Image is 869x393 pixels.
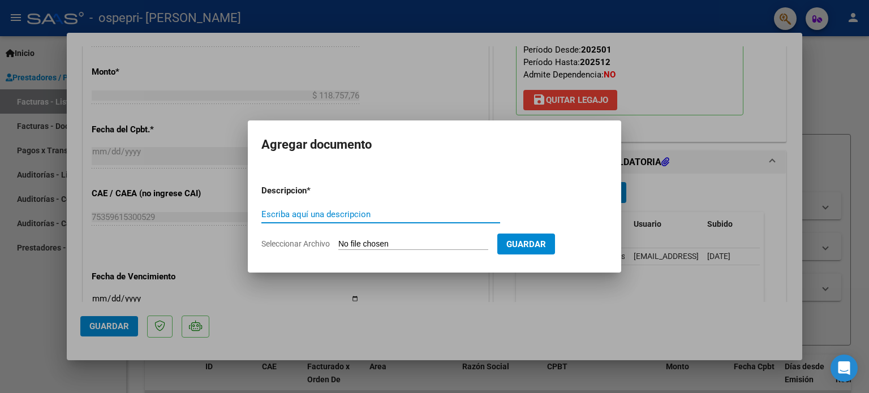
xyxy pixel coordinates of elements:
[261,239,330,248] span: Seleccionar Archivo
[831,355,858,382] div: Open Intercom Messenger
[497,234,555,254] button: Guardar
[506,239,546,249] span: Guardar
[261,134,608,156] h2: Agregar documento
[261,184,365,197] p: Descripcion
